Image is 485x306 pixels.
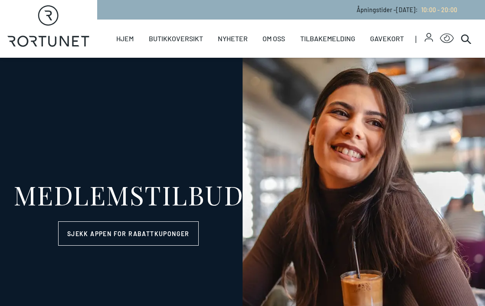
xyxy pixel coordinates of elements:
span: | [415,20,424,58]
a: Gavekort [370,20,404,58]
a: Sjekk appen for rabattkuponger [58,221,199,246]
p: Åpningstider - [DATE] : [357,5,457,14]
div: MEDLEMSTILBUD [13,181,244,207]
span: 10:00 - 20:00 [421,6,457,13]
a: 10:00 - 20:00 [418,6,457,13]
a: Om oss [262,20,285,58]
button: Open Accessibility Menu [440,32,454,46]
a: Hjem [116,20,134,58]
a: Tilbakemelding [300,20,355,58]
a: Nyheter [218,20,248,58]
a: Butikkoversikt [149,20,203,58]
